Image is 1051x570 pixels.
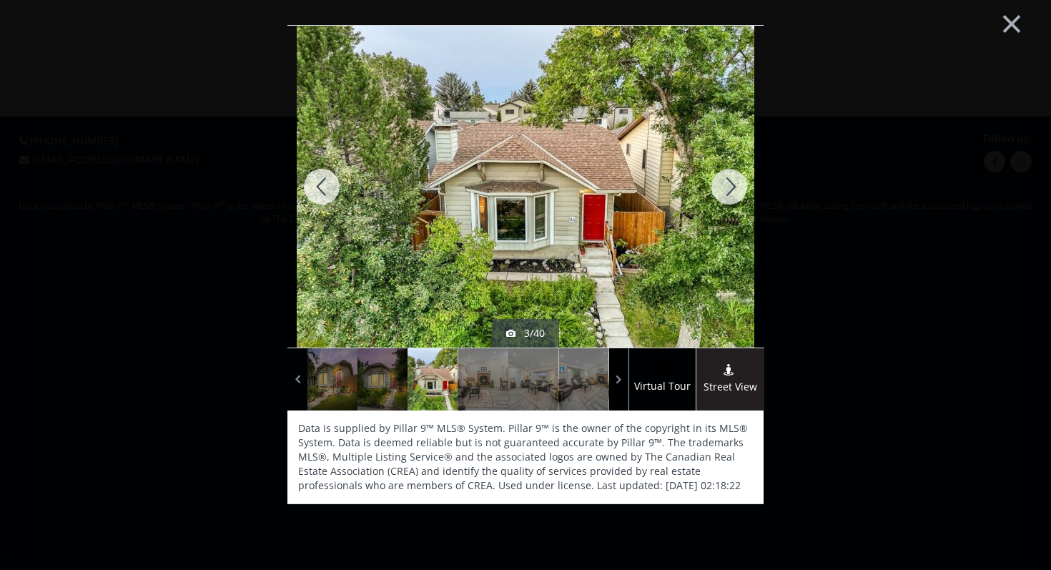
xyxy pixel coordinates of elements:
[696,379,764,395] span: Street View
[506,326,545,340] div: 3/40
[297,15,754,358] img: 84 Rivervalley Drive SE Calgary, AB T2C 3K5 - Photo 3 of 40
[628,348,696,411] a: virtual tour iconVirtual Tour
[628,378,696,395] span: Virtual Tour
[655,363,669,375] img: virtual tour icon
[287,411,764,503] div: Data is supplied by Pillar 9™ MLS® System. Pillar 9™ is the owner of the copyright in its MLS® Sy...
